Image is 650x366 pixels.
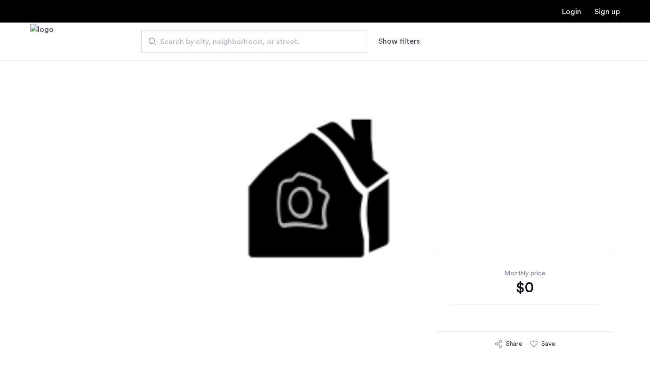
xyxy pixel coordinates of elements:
div: $0 [451,278,599,297]
a: Login [562,8,581,16]
input: Apartment Search [141,30,367,53]
img: 1.gif [117,60,533,342]
button: Show or hide filters [378,36,420,47]
div: Share [506,339,522,349]
span: Search by city, neighborhood, or street. [160,36,341,47]
div: Save [541,339,555,349]
a: Cazamio Logo [30,24,54,59]
div: Monthly price [451,269,599,278]
img: logo [30,24,54,59]
a: Registration [594,8,620,16]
